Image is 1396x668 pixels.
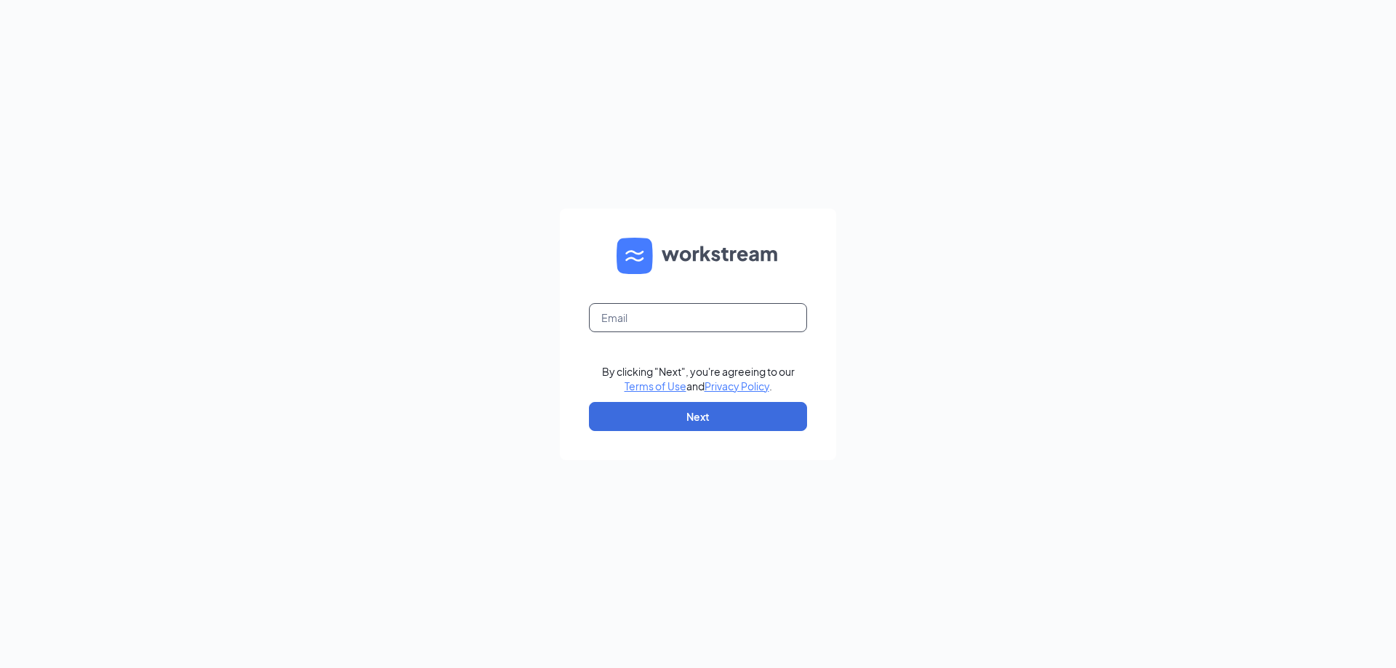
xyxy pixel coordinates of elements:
div: By clicking "Next", you're agreeing to our and . [602,364,795,393]
a: Terms of Use [625,379,686,393]
button: Next [589,402,807,431]
a: Privacy Policy [705,379,769,393]
img: WS logo and Workstream text [617,238,779,274]
input: Email [589,303,807,332]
